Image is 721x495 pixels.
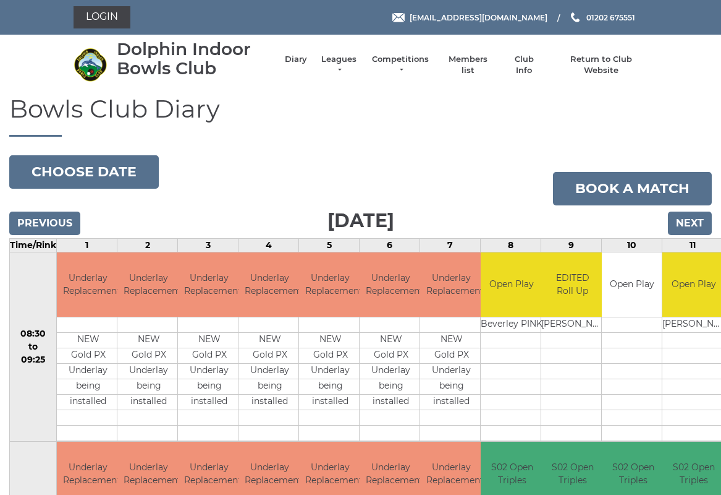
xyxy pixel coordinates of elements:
td: Gold PX [117,348,180,364]
td: 9 [541,238,602,252]
td: [PERSON_NAME] [541,317,604,333]
td: Gold PX [57,348,119,364]
td: Underlay Replacement [299,252,361,317]
td: Gold PX [178,348,240,364]
td: being [238,379,301,395]
img: Phone us [571,12,580,22]
td: Underlay [420,364,483,379]
td: Gold PX [420,348,483,364]
a: Login [74,6,130,28]
td: Underlay Replacement [238,252,301,317]
td: being [57,379,119,395]
a: Members list [442,54,494,76]
td: 2 [117,238,178,252]
a: Diary [285,54,307,65]
td: Open Play [602,252,662,317]
td: Underlay [238,364,301,379]
td: Underlay Replacement [420,252,483,317]
a: Phone us 01202 675551 [569,12,635,24]
img: Dolphin Indoor Bowls Club [74,48,108,82]
span: [EMAIL_ADDRESS][DOMAIN_NAME] [410,12,547,22]
td: Time/Rink [10,238,57,252]
td: NEW [57,333,119,348]
td: NEW [299,333,361,348]
div: Dolphin Indoor Bowls Club [117,40,272,78]
td: Open Play [481,252,542,317]
button: Choose date [9,155,159,189]
td: 4 [238,238,299,252]
td: Underlay Replacement [178,252,240,317]
td: 08:30 to 09:25 [10,252,57,442]
input: Next [668,212,712,235]
td: Underlay [57,364,119,379]
a: Competitions [371,54,430,76]
td: 8 [481,238,541,252]
td: being [420,379,483,395]
td: being [117,379,180,395]
td: 7 [420,238,481,252]
td: 1 [57,238,117,252]
td: installed [238,395,301,410]
td: Underlay [299,364,361,379]
td: installed [178,395,240,410]
td: NEW [238,333,301,348]
td: 6 [360,238,420,252]
td: installed [299,395,361,410]
td: installed [360,395,422,410]
td: NEW [117,333,180,348]
td: Underlay Replacement [117,252,180,317]
a: Club Info [506,54,542,76]
td: installed [420,395,483,410]
a: Leagues [319,54,358,76]
a: Book a match [553,172,712,205]
td: being [299,379,361,395]
input: Previous [9,212,80,235]
span: 01202 675551 [586,12,635,22]
td: Gold PX [299,348,361,364]
td: installed [117,395,180,410]
td: NEW [178,333,240,348]
td: EDITED Roll Up [541,252,604,317]
a: Email [EMAIL_ADDRESS][DOMAIN_NAME] [392,12,547,24]
a: Return to Club Website [554,54,647,76]
td: NEW [360,333,422,348]
td: installed [57,395,119,410]
td: 10 [602,238,662,252]
td: Gold PX [238,348,301,364]
td: 5 [299,238,360,252]
td: Underlay [117,364,180,379]
td: Beverley PINK [481,317,542,333]
td: Underlay Replacement [57,252,119,317]
td: Underlay Replacement [360,252,422,317]
td: 3 [178,238,238,252]
td: Gold PX [360,348,422,364]
img: Email [392,13,405,22]
td: Underlay [178,364,240,379]
h1: Bowls Club Diary [9,95,712,137]
td: Underlay [360,364,422,379]
td: being [178,379,240,395]
td: being [360,379,422,395]
td: NEW [420,333,483,348]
